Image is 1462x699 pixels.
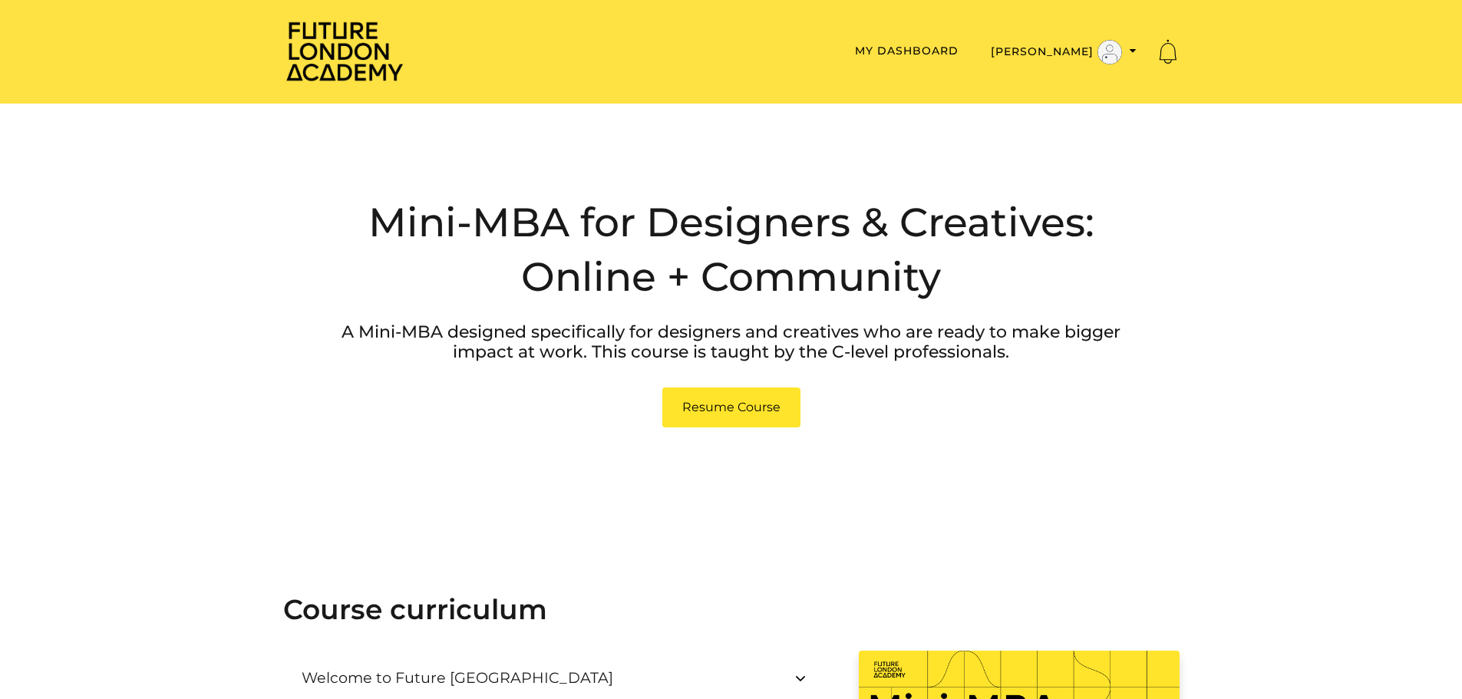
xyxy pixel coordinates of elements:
[662,387,800,427] a: Resume Course
[283,20,406,82] img: Home Page
[855,44,959,58] a: My Dashboard
[328,196,1134,303] h2: Mini-MBA for Designers & Creatives: Online + Community
[283,593,1180,626] h2: Course curriculum
[302,669,638,687] h3: Welcome to Future [GEOGRAPHIC_DATA]
[328,322,1134,363] p: A Mini-MBA designed specifically for designers and creatives who are ready to make bigger impact ...
[986,39,1141,65] button: Toggle menu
